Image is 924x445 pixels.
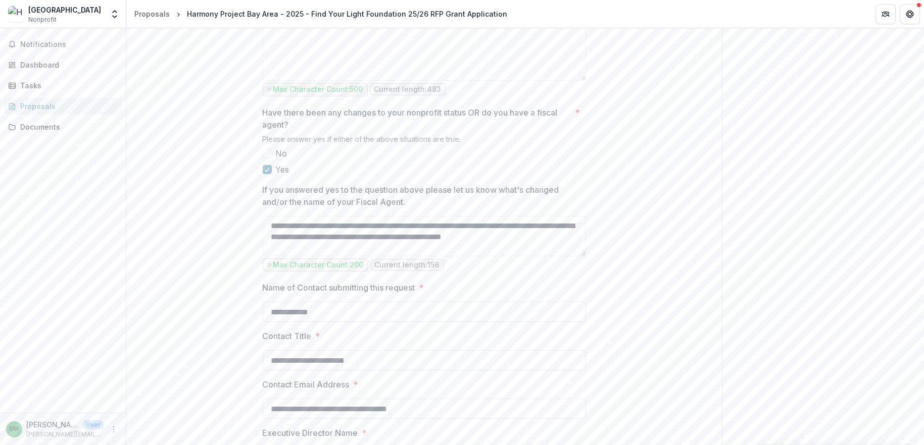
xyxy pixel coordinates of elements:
div: Proposals [20,101,114,112]
button: Notifications [4,36,122,52]
div: Documents [20,122,114,132]
div: [GEOGRAPHIC_DATA] [28,5,101,15]
a: Dashboard [4,57,122,73]
span: No [276,147,287,159]
p: Contact Title [263,330,312,342]
img: Harmony Project Bay Area [8,6,24,22]
button: Get Help [900,4,920,24]
div: Harmony Project Bay Area - 2025 - Find Your Light Foundation 25/26 RFP Grant Application [187,9,507,19]
p: [PERSON_NAME][EMAIL_ADDRESS][PERSON_NAME][DOMAIN_NAME] [26,430,104,439]
p: Current length: 483 [374,85,442,94]
button: Open entity switcher [108,4,122,24]
div: Tasks [20,80,114,91]
a: Proposals [130,7,174,21]
button: More [108,423,120,435]
div: Seth Mausner [10,426,19,432]
a: Tasks [4,77,122,94]
button: Partners [876,4,896,24]
a: Proposals [4,98,122,115]
div: Dashboard [20,60,114,70]
span: Yes [276,163,289,176]
p: If you answered yes to the question above please let us know what's changed and/or the name of yo... [263,184,580,208]
p: Executive Director Name [263,427,358,439]
div: Please answer yes if either of the above situations are true. [263,135,586,147]
p: Contact Email Address [263,378,350,391]
p: Max Character Count: 200 [273,261,364,269]
p: Max Character Count: 500 [273,85,363,94]
p: User [83,420,104,429]
p: Name of Contact submitting this request [263,282,415,294]
span: Notifications [20,40,118,49]
a: Documents [4,119,122,135]
nav: breadcrumb [130,7,511,21]
p: [PERSON_NAME] [26,419,79,430]
span: Nonprofit [28,15,57,24]
p: Current length: 156 [375,261,440,269]
div: Proposals [134,9,170,19]
p: Have there been any changes to your nonprofit status OR do you have a fiscal agent? [263,106,571,131]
